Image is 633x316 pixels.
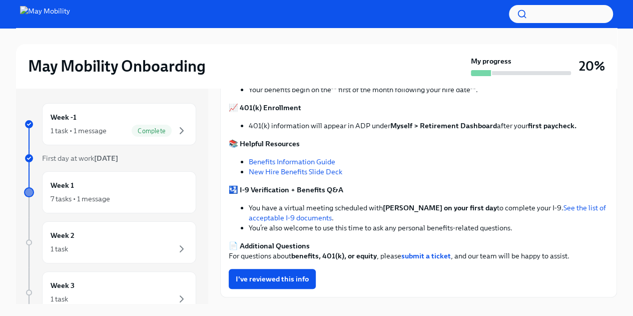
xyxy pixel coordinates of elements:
[291,251,377,260] strong: benefits, 401(k), or equity
[249,85,608,95] li: Your benefits begin on the** first of the month following your hire date**.
[24,103,196,145] a: Week -11 task • 1 messageComplete
[94,154,118,163] strong: [DATE]
[51,280,75,291] h6: Week 3
[401,251,451,260] a: submit a ticket
[51,294,68,304] div: 1 task
[249,167,342,176] a: New Hire Benefits Slide Deck
[20,6,70,22] img: May Mobility
[51,244,68,254] div: 1 task
[28,56,206,76] h2: May Mobility Onboarding
[249,157,335,166] a: Benefits Information Guide
[383,203,497,212] strong: [PERSON_NAME] on your first day
[229,103,301,112] strong: 📈 401(k) Enrollment
[51,112,77,123] h6: Week -1
[579,57,605,75] h3: 20%
[24,171,196,213] a: Week 17 tasks • 1 message
[24,153,196,163] a: First day at work[DATE]
[51,194,110,204] div: 7 tasks • 1 message
[390,121,497,130] strong: Myself > Retirement Dashboard
[132,127,172,135] span: Complete
[229,241,608,261] p: For questions about , please , and our team will be happy to assist.
[249,121,608,131] li: 401(k) information will appear in ADP under after your
[24,221,196,263] a: Week 21 task
[229,139,300,148] strong: 📚 Helpful Resources
[249,203,608,223] li: You have a virtual meeting scheduled with to complete your I-9. .
[42,154,118,163] span: First day at work
[229,269,316,289] button: I've reviewed this info
[51,126,107,136] div: 1 task • 1 message
[236,274,309,284] span: I've reviewed this info
[249,223,608,233] li: You’re also welcome to use this time to ask any personal benefits-related questions.
[528,121,576,130] strong: first paycheck.
[51,230,75,241] h6: Week 2
[229,241,310,250] strong: 📄 Additional Questions
[471,56,511,66] strong: My progress
[24,271,196,313] a: Week 31 task
[51,180,74,191] h6: Week 1
[229,185,343,194] strong: 🛂 I-9 Verification + Benefits Q&A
